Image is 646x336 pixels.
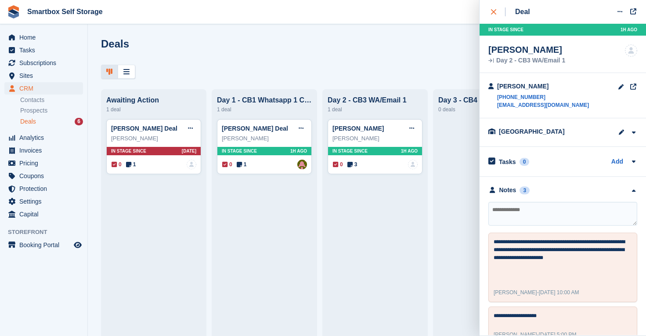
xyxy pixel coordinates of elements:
div: [GEOGRAPHIC_DATA] [499,127,587,136]
span: Capital [19,208,72,220]
div: [PERSON_NAME] [497,82,589,91]
div: Day 2 - CB3 WA/Email 1 [328,96,422,104]
img: stora-icon-8386f47178a22dfd0bd8f6a31ec36ba5ce8667c1dd55bd0f319d3a0aa187defe.svg [7,5,20,18]
a: [PERSON_NAME] Deal [111,125,177,132]
a: menu [4,239,83,251]
a: Add [611,157,623,167]
a: menu [4,144,83,157]
div: 1 deal [328,104,422,115]
span: [DATE] [182,148,196,154]
span: In stage since [488,26,523,33]
div: Deal [515,7,530,17]
span: 1 [237,161,247,168]
a: Smartbox Self Storage [24,4,106,19]
span: 1 [126,161,136,168]
span: Sites [19,69,72,82]
span: CRM [19,82,72,95]
div: Day 2 - CB3 WA/Email 1 [488,58,565,64]
div: [PERSON_NAME] [222,134,307,143]
img: deal-assignee-blank [625,44,637,57]
span: 1H AGO [401,148,418,154]
span: Invoices [19,144,72,157]
div: Day 3 - CB4 VM Email 2 [438,96,533,104]
span: In stage since [332,148,368,154]
a: Preview store [72,240,83,250]
span: 0 [112,161,122,168]
div: 0 deals [438,104,533,115]
div: [PERSON_NAME] [111,134,196,143]
span: Prospects [20,106,47,115]
span: Subscriptions [19,57,72,69]
img: deal-assignee-blank [187,160,196,169]
span: 0 [222,161,232,168]
div: 3 [520,186,530,194]
span: In stage since [222,148,257,154]
span: Pricing [19,157,72,169]
a: Prospects [20,106,83,115]
a: menu [4,131,83,144]
span: Protection [19,183,72,195]
a: menu [4,69,83,82]
a: menu [4,170,83,182]
span: 1H AGO [621,26,637,33]
a: [EMAIL_ADDRESS][DOMAIN_NAME] [497,101,589,109]
span: In stage since [111,148,146,154]
span: Settings [19,195,72,208]
span: Home [19,31,72,44]
a: menu [4,57,83,69]
div: Awaiting Action [106,96,201,104]
span: Analytics [19,131,72,144]
span: 1H AGO [290,148,307,154]
div: Day 1 - CB1 Whatsapp 1 CB2 [217,96,312,104]
a: [PERSON_NAME] [332,125,384,132]
div: [PERSON_NAME] [332,134,418,143]
a: [PHONE_NUMBER] [497,93,589,101]
div: Notes [499,186,516,195]
span: Booking Portal [19,239,72,251]
a: [PERSON_NAME] Deal [222,125,288,132]
span: Deals [20,117,36,126]
div: 0 [520,158,530,166]
a: Deals 6 [20,117,83,126]
span: [PERSON_NAME] [494,289,537,296]
a: menu [4,183,83,195]
div: 1 deal [106,104,201,115]
a: menu [4,82,83,95]
span: 0 [333,161,343,168]
div: - [494,289,579,296]
a: menu [4,44,83,56]
span: [DATE] 10:00 AM [539,289,579,296]
a: menu [4,157,83,169]
span: Coupons [19,170,72,182]
div: [PERSON_NAME] [488,44,565,55]
div: 1 deal [217,104,312,115]
span: Storefront [8,228,87,237]
a: deal-assignee-blank [408,160,418,169]
h1: Deals [101,38,129,50]
span: Tasks [19,44,72,56]
a: menu [4,208,83,220]
a: menu [4,31,83,44]
h2: Tasks [499,158,516,166]
a: menu [4,195,83,208]
span: 3 [347,161,357,168]
div: 6 [75,118,83,125]
a: Alex Selenitsas [297,160,307,169]
a: Contacts [20,96,83,104]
